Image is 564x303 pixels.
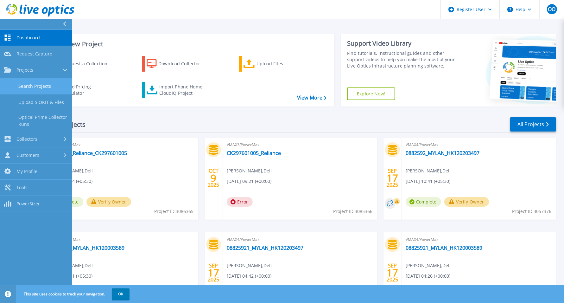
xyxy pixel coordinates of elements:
a: Cloud Pricing Calculator [45,82,116,98]
span: VMAX4/PowerMax [406,236,552,243]
span: VMAX4/PowerMax [227,236,373,243]
a: Request a Collection [45,56,116,72]
span: [DATE] 04:26 (+00:00) [406,273,450,280]
div: SEP 2025 [207,261,219,284]
span: PowerSizer [16,201,40,207]
div: OCT 2025 [207,166,219,190]
span: VMAX4/PowerMax [406,141,552,148]
span: My Profile [16,169,37,174]
div: Support Video Library [347,39,456,48]
span: [DATE] 09:21 (+00:00) [227,178,271,185]
span: Project ID: 3086365 [154,208,193,215]
div: Cloud Pricing Calculator [62,84,113,96]
h3: Start a New Project [45,41,326,48]
a: Download Collector [142,56,213,72]
span: Error [227,197,253,207]
span: 9 [211,175,216,181]
a: 08825921_MYLAN_HK120003589 [406,245,482,251]
span: 17 [208,270,219,275]
button: Verify Owner [444,197,489,207]
a: 0882592_MYLAN_HK120203497 [406,150,479,156]
div: Download Collector [158,57,209,70]
span: Request Capture [16,51,52,57]
div: Request a Collection [63,57,114,70]
span: VMAX3/PowerMax [227,141,373,148]
span: OO [548,7,555,12]
span: [PERSON_NAME] , Dell [406,167,451,174]
div: Import Phone Home CloudIQ Project [159,84,209,96]
span: [PERSON_NAME] , Dell [406,262,451,269]
span: [DATE] 04:42 (+00:00) [227,273,271,280]
a: Explore Now! [347,87,395,100]
div: Find tutorials, instructional guides and other support videos to help you make the most of your L... [347,50,456,69]
span: Collectors [16,136,37,142]
span: 17 [387,270,398,275]
span: Tools [16,185,28,190]
span: [DATE] 10:41 (+05:30) [406,178,450,185]
span: 17 [387,175,398,181]
span: Complete [406,197,441,207]
a: All Projects [510,117,556,132]
button: Verify Owner [86,197,131,207]
span: Project ID: 3057376 [512,208,551,215]
div: SEP 2025 [386,261,398,284]
span: Dashboard [16,35,40,41]
a: 08825921_MYLAN_HK120203497 [227,245,303,251]
span: [PERSON_NAME] , Dell [227,167,272,174]
span: This site uses cookies to track your navigation. [17,288,130,300]
span: VMAX4/PowerMax [48,236,194,243]
span: [PERSON_NAME] , Dell [227,262,272,269]
a: 08825921_MYLAN_HK120003589 [48,245,124,251]
div: SEP 2025 [386,166,398,190]
span: Customers [16,152,39,158]
a: Upload Files [239,56,310,72]
span: Project ID: 3085366 [333,208,372,215]
a: 08905765_Reliance_CK297601005 [48,150,127,156]
button: OK [112,288,130,300]
a: CK297601005_Reliance [227,150,281,156]
a: View More [297,95,326,101]
div: Upload Files [257,57,307,70]
span: VMAX3/PowerMax [48,141,194,148]
span: Projects [16,67,33,73]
